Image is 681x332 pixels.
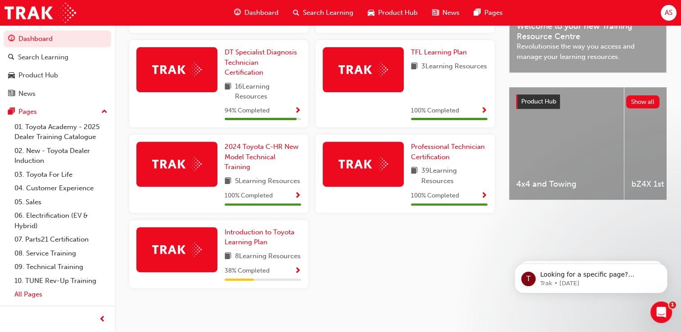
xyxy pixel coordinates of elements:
[99,314,106,325] span: prev-icon
[338,63,388,76] img: Trak
[225,48,297,76] span: DT Specialist Diagnosis Technician Certification
[294,107,301,115] span: Show Progress
[235,176,300,187] span: 5 Learning Resources
[234,7,241,18] span: guage-icon
[225,266,270,276] span: 38 % Completed
[368,7,374,18] span: car-icon
[411,166,418,186] span: book-icon
[481,107,487,115] span: Show Progress
[225,228,294,247] span: Introduction to Toyota Learning Plan
[501,245,681,308] iframe: Intercom notifications message
[18,52,68,63] div: Search Learning
[8,35,15,43] span: guage-icon
[294,190,301,202] button: Show Progress
[665,8,672,18] span: AS
[8,90,15,98] span: news-icon
[421,166,487,186] span: 39 Learning Resources
[467,4,510,22] a: pages-iconPages
[11,260,111,274] a: 09. Technical Training
[8,72,15,80] span: car-icon
[225,106,270,116] span: 94 % Completed
[18,107,37,117] div: Pages
[11,274,111,288] a: 10. TUNE Rev-Up Training
[411,47,470,58] a: TFL Learning Plan
[225,176,231,187] span: book-icon
[152,63,202,76] img: Trak
[227,4,286,22] a: guage-iconDashboard
[421,61,487,72] span: 3 Learning Resources
[411,106,459,116] span: 100 % Completed
[18,89,36,99] div: News
[225,47,301,78] a: DT Specialist Diagnosis Technician Certification
[225,142,301,172] a: 2024 Toyota C-HR New Model Technical Training
[18,70,58,81] div: Product Hub
[432,7,439,18] span: news-icon
[4,103,111,120] button: Pages
[484,8,503,18] span: Pages
[152,157,202,171] img: Trak
[11,287,111,301] a: All Pages
[338,157,388,171] img: Trak
[11,144,111,168] a: 02. New - Toyota Dealer Induction
[5,3,76,23] img: Trak
[11,181,111,195] a: 04. Customer Experience
[411,142,487,162] a: Professional Technician Certification
[516,179,617,189] span: 4x4 and Towing
[425,4,467,22] a: news-iconNews
[661,5,676,21] button: AS
[361,4,425,22] a: car-iconProduct Hub
[294,265,301,277] button: Show Progress
[626,95,660,108] button: Show all
[517,41,659,62] span: Revolutionise the way you access and manage your learning resources.
[8,54,14,62] span: search-icon
[411,191,459,201] span: 100 % Completed
[11,209,111,233] a: 06. Electrification (EV & Hybrid)
[235,251,301,262] span: 8 Learning Resources
[4,29,111,103] button: DashboardSearch LearningProduct HubNews
[8,108,15,116] span: pages-icon
[517,21,659,41] span: Welcome to your new Training Resource Centre
[411,143,485,161] span: Professional Technician Certification
[303,8,353,18] span: Search Learning
[378,8,418,18] span: Product Hub
[4,49,111,66] a: Search Learning
[225,251,231,262] span: book-icon
[516,94,659,109] a: Product HubShow all
[650,301,672,323] iframe: Intercom live chat
[225,191,273,201] span: 100 % Completed
[11,168,111,182] a: 03. Toyota For Life
[294,105,301,117] button: Show Progress
[442,8,460,18] span: News
[294,192,301,200] span: Show Progress
[411,61,418,72] span: book-icon
[152,242,202,256] img: Trak
[4,85,111,102] a: News
[411,48,467,56] span: TFL Learning Plan
[481,190,487,202] button: Show Progress
[101,106,108,118] span: up-icon
[509,87,624,200] a: 4x4 and Towing
[225,227,301,247] a: Introduction to Toyota Learning Plan
[11,233,111,247] a: 07. Parts21 Certification
[669,301,676,309] span: 1
[225,143,298,171] span: 2024 Toyota C-HR New Model Technical Training
[294,267,301,275] span: Show Progress
[225,81,231,102] span: book-icon
[293,7,299,18] span: search-icon
[11,120,111,144] a: 01. Toyota Academy - 2025 Dealer Training Catalogue
[244,8,279,18] span: Dashboard
[521,98,556,105] span: Product Hub
[11,247,111,260] a: 08. Service Training
[286,4,361,22] a: search-iconSearch Learning
[474,7,481,18] span: pages-icon
[4,67,111,84] a: Product Hub
[481,105,487,117] button: Show Progress
[4,31,111,47] a: Dashboard
[481,192,487,200] span: Show Progress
